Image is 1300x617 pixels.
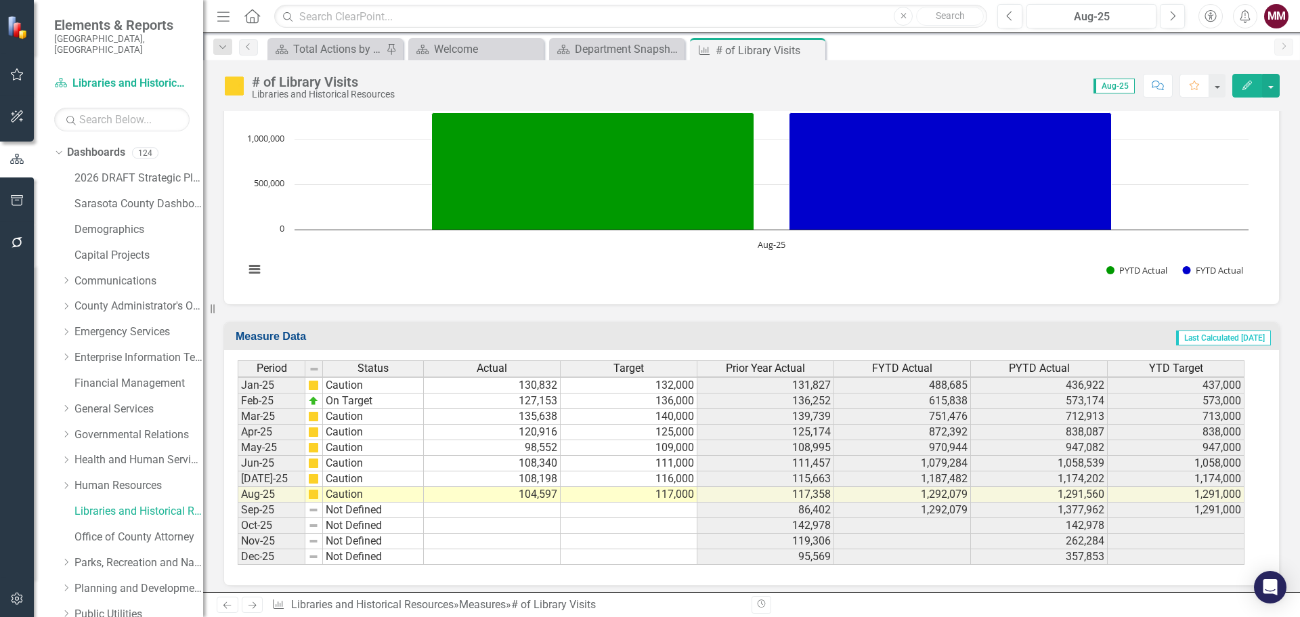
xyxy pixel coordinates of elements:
td: 838,000 [1108,425,1244,440]
td: Not Defined [323,518,424,534]
td: 947,000 [1108,440,1244,456]
div: 124 [132,147,158,158]
span: PYTD Actual [1009,362,1070,375]
td: Caution [323,456,424,471]
td: 1,058,000 [1108,456,1244,471]
td: 130,832 [424,378,561,393]
td: Aug-25 [238,487,305,503]
span: Target [613,362,644,375]
td: Feb-25 [238,393,305,409]
td: Caution [323,471,424,487]
td: On Target [323,393,424,409]
span: Status [357,362,389,375]
button: Search [916,7,984,26]
a: Health and Human Services [74,452,203,468]
td: 111,457 [697,456,834,471]
td: 139,739 [697,409,834,425]
td: 108,340 [424,456,561,471]
a: Demographics [74,222,203,238]
td: 1,058,539 [971,456,1108,471]
button: MM [1264,4,1288,28]
h3: Measure Data [236,331,674,343]
td: 1,174,202 [971,471,1108,487]
a: Measures [459,598,506,611]
td: Not Defined [323,503,424,518]
a: Governmental Relations [74,427,203,443]
td: Caution [323,409,424,425]
text: 0 [280,222,284,234]
td: 357,853 [971,549,1108,565]
small: [GEOGRAPHIC_DATA], [GEOGRAPHIC_DATA] [54,33,190,56]
input: Search ClearPoint... [274,5,987,28]
a: Welcome [412,41,540,58]
td: 573,000 [1108,393,1244,409]
a: General Services [74,402,203,417]
a: Libraries and Historical Resources [291,598,454,611]
img: cBAA0RP0Y6D5n+AAAAAElFTkSuQmCC [308,427,319,438]
td: 573,174 [971,393,1108,409]
td: 1,291,560 [971,487,1108,503]
img: cBAA0RP0Y6D5n+AAAAAElFTkSuQmCC [308,380,319,391]
div: Total Actions by Type [293,41,383,58]
td: 125,174 [697,425,834,440]
text: 500,000 [254,177,284,189]
g: FYTD Actual, bar series 2 of 2 with 1 bar. [789,112,1112,230]
td: 142,978 [697,518,834,534]
td: Apr-25 [238,425,305,440]
td: 488,685 [834,378,971,393]
td: 615,838 [834,393,971,409]
td: 127,153 [424,393,561,409]
td: Caution [323,487,424,503]
td: 119,306 [697,534,834,549]
div: Chart. Highcharts interactive chart. [238,87,1265,291]
button: View chart menu, Chart [245,260,264,279]
a: Parks, Recreation and Natural Resources [74,555,203,571]
div: # of Library Visits [716,42,822,59]
text: Aug-25 [758,238,785,251]
img: 8DAGhfEEPCf229AAAAAElFTkSuQmCC [309,364,320,375]
a: Office of County Attorney [74,530,203,545]
path: Aug-25, 1,292,079. FYTD Actual. [789,112,1112,230]
td: 1,292,079 [834,503,971,518]
img: 8DAGhfEEPCf229AAAAAElFTkSuQmCC [308,505,319,515]
td: 262,284 [971,534,1108,549]
td: 86,402 [697,503,834,518]
td: 131,827 [697,378,834,393]
img: zOikAAAAAElFTkSuQmCC [308,396,319,406]
td: 437,000 [1108,378,1244,393]
path: Aug-25, 1,291,560. PYTD Actual. [432,112,754,230]
td: 98,552 [424,440,561,456]
td: 136,000 [561,393,697,409]
td: 838,087 [971,425,1108,440]
td: 117,358 [697,487,834,503]
td: 1,174,000 [1108,471,1244,487]
td: Jun-25 [238,456,305,471]
a: Planning and Development Services [74,581,203,597]
td: 142,978 [971,518,1108,534]
td: 872,392 [834,425,971,440]
a: 2026 DRAFT Strategic Plan [74,171,203,186]
span: Period [257,362,287,375]
td: 125,000 [561,425,697,440]
td: 713,000 [1108,409,1244,425]
a: Emergency Services [74,324,203,340]
td: 132,000 [561,378,697,393]
td: 120,916 [424,425,561,440]
img: 8DAGhfEEPCf229AAAAAElFTkSuQmCC [308,520,319,531]
td: Dec-25 [238,549,305,565]
span: Elements & Reports [54,17,190,33]
a: Libraries and Historical Resources [54,76,190,91]
td: May-25 [238,440,305,456]
a: Dashboards [67,145,125,161]
td: 108,198 [424,471,561,487]
td: 1,292,079 [834,487,971,503]
div: Department Snapshot [575,41,681,58]
td: [DATE]-25 [238,471,305,487]
td: 140,000 [561,409,697,425]
a: Department Snapshot [552,41,681,58]
td: 108,995 [697,440,834,456]
td: Oct-25 [238,518,305,534]
td: Not Defined [323,549,424,565]
td: 117,000 [561,487,697,503]
button: Aug-25 [1026,4,1156,28]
